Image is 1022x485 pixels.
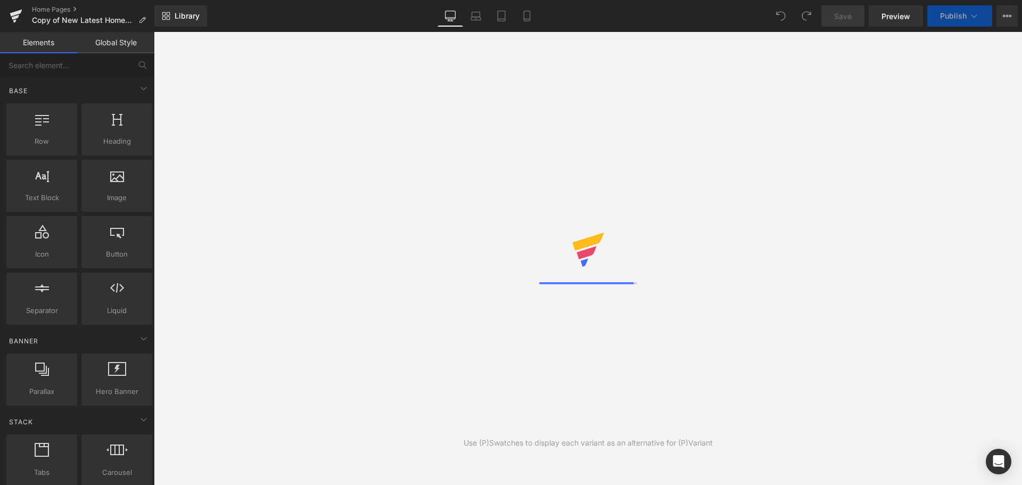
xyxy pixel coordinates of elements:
span: Liquid [85,305,149,316]
span: Base [8,86,29,96]
span: Text Block [10,192,74,203]
span: Banner [8,336,39,346]
div: Use (P)Swatches to display each variant as an alternative for (P)Variant [464,437,713,449]
button: More [996,5,1018,27]
span: Image [85,192,149,203]
button: Publish [927,5,992,27]
span: Library [175,11,200,21]
span: Copy of New Latest Home-Page-BetterMan [32,16,134,24]
span: Carousel [85,467,149,478]
a: Global Style [77,32,154,53]
a: Desktop [438,5,463,27]
span: Preview [881,11,910,22]
span: Publish [940,12,967,20]
span: Save [834,11,852,22]
a: Mobile [514,5,540,27]
a: New Library [154,5,207,27]
div: Open Intercom Messenger [986,449,1011,474]
a: Home Pages [32,5,154,14]
span: Stack [8,417,34,427]
span: Row [10,136,74,147]
a: Tablet [489,5,514,27]
a: Preview [869,5,923,27]
span: Button [85,249,149,260]
button: Redo [796,5,817,27]
button: Undo [770,5,792,27]
span: Parallax [10,386,74,397]
a: Laptop [463,5,489,27]
span: Icon [10,249,74,260]
span: Heading [85,136,149,147]
span: Separator [10,305,74,316]
span: Hero Banner [85,386,149,397]
span: Tabs [10,467,74,478]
